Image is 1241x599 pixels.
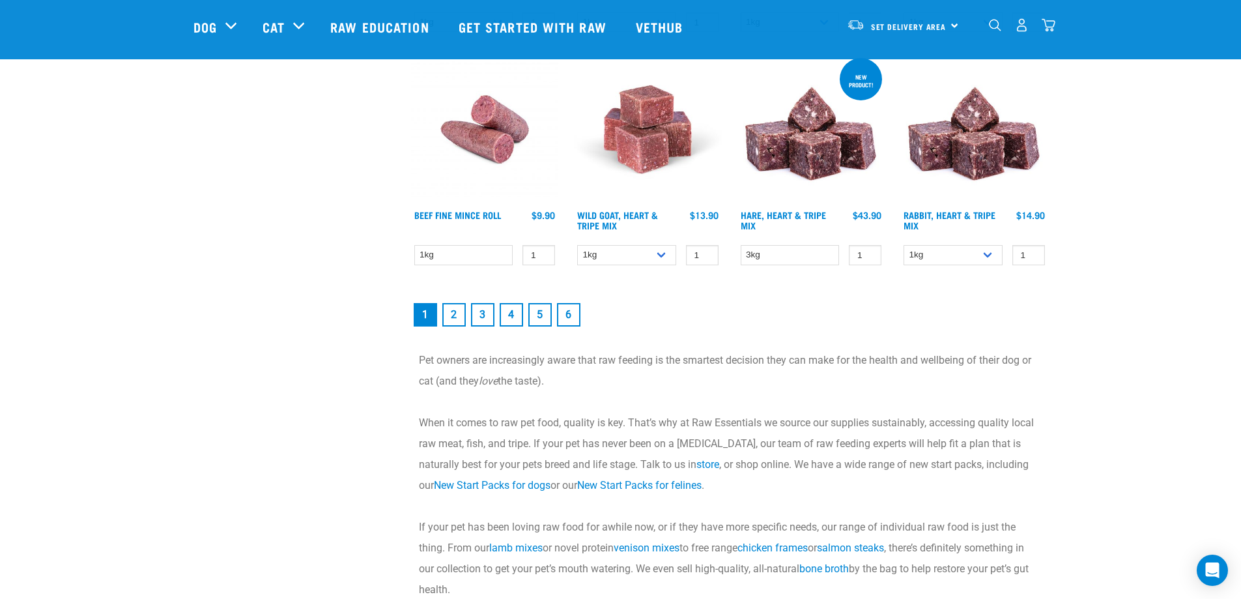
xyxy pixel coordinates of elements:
[871,24,947,29] span: Set Delivery Area
[263,17,285,37] a: Cat
[623,1,700,53] a: Vethub
[411,55,559,203] img: Venison Veal Salmon Tripe 1651
[479,375,498,387] em: love
[411,300,1048,329] nav: pagination
[849,245,881,265] input: 1
[741,212,826,227] a: Hare, Heart & Tripe Mix
[193,17,217,37] a: Dog
[442,303,466,327] a: Goto page 2
[446,1,623,53] a: Get started with Raw
[737,542,808,554] a: chicken frames
[414,303,437,327] a: Page 1
[577,212,658,227] a: Wild Goat, Heart & Tripe Mix
[489,542,543,554] a: lamb mixes
[853,210,881,220] div: $43.90
[500,303,523,327] a: Goto page 4
[1042,18,1055,32] img: home-icon@2x.png
[1012,245,1045,265] input: 1
[737,55,885,203] img: 1175 Rabbit Heart Tripe Mix 01
[1016,210,1045,220] div: $14.90
[690,210,719,220] div: $13.90
[989,19,1001,31] img: home-icon-1@2x.png
[799,562,849,575] a: bone broth
[419,413,1040,496] p: When it comes to raw pet food, quality is key. That’s why at Raw Essentials we source our supplie...
[522,245,555,265] input: 1
[434,479,550,491] a: New Start Packs for dogs
[414,212,501,217] a: Beef Fine Mince Roll
[840,67,882,95] div: new product!
[532,210,555,220] div: $9.90
[686,245,719,265] input: 1
[528,303,552,327] a: Goto page 5
[577,479,702,491] a: New Start Packs for felines
[614,542,679,554] a: venison mixes
[904,212,995,227] a: Rabbit, Heart & Tripe Mix
[847,19,864,31] img: van-moving.png
[471,303,494,327] a: Goto page 3
[419,350,1040,392] p: Pet owners are increasingly aware that raw feeding is the smartest decision they can make for the...
[817,542,884,554] a: salmon steaks
[900,55,1048,203] img: 1175 Rabbit Heart Tripe Mix 01
[574,55,722,203] img: Goat Heart Tripe 8451
[317,1,445,53] a: Raw Education
[1197,555,1228,586] div: Open Intercom Messenger
[696,458,719,471] a: store
[1015,18,1029,32] img: user.png
[557,303,580,327] a: Goto page 6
